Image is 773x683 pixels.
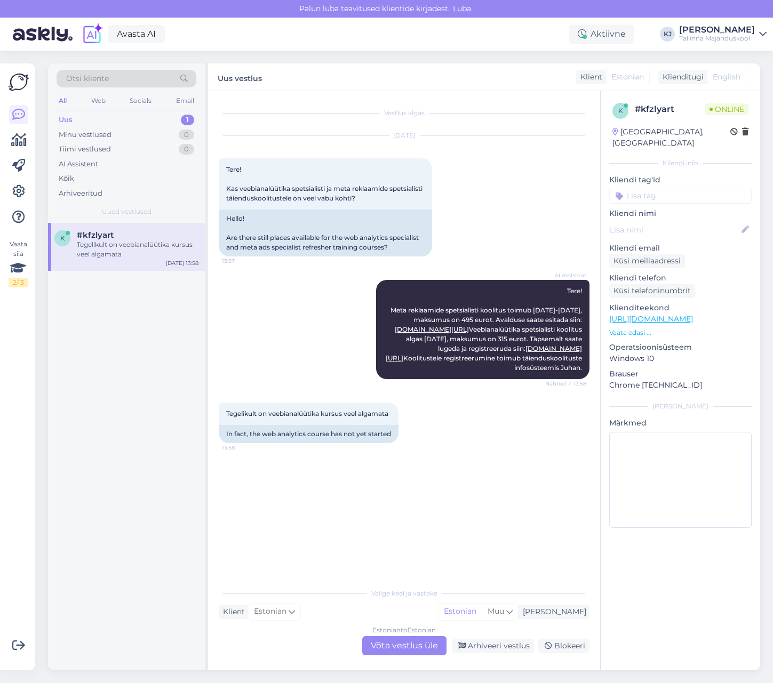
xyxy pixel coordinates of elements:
p: Windows 10 [609,353,752,364]
input: Lisa nimi [610,224,739,236]
div: Võta vestlus üle [362,636,447,655]
div: [DATE] [219,131,589,140]
p: Kliendi telefon [609,272,752,284]
span: 13:58 [222,444,262,452]
div: Tiimi vestlused [59,144,111,155]
div: # kfzlyart [635,103,705,116]
div: AI Assistent [59,159,98,170]
div: All [57,94,69,108]
div: Uus [59,115,73,125]
div: Klient [219,606,245,617]
div: Küsi meiliaadressi [609,254,685,268]
div: Minu vestlused [59,130,111,140]
div: [PERSON_NAME] [609,401,752,411]
span: Tere! Kas veebianalüütika spetsialisti ja meta reklaamide spetsialisti täienduskoolitustele on ve... [226,165,424,202]
label: Uus vestlus [218,70,262,84]
p: Kliendi nimi [609,208,752,219]
p: Klienditeekond [609,302,752,314]
span: Muu [488,606,504,616]
div: [GEOGRAPHIC_DATA], [GEOGRAPHIC_DATA] [612,126,730,149]
span: k [60,234,65,242]
span: Estonian [611,71,644,83]
div: [DATE] 13:58 [166,259,198,267]
a: [DOMAIN_NAME][URL] [395,325,469,333]
p: Chrome [TECHNICAL_ID] [609,380,752,391]
div: Valige keel ja vastake [219,589,589,598]
div: Web [89,94,108,108]
div: 1 [181,115,194,125]
p: Vaata edasi ... [609,328,752,338]
div: Klient [576,71,602,83]
img: explore-ai [81,23,103,45]
div: Hello! Are there still places available for the web analytics specialist and meta ads specialist ... [219,210,432,256]
div: Tegelikult on veebianalüütika kursus veel algamata [77,240,198,259]
div: Arhiveeri vestlus [452,639,534,653]
div: Vaata siia [9,239,28,287]
p: Kliendi tag'id [609,174,752,186]
div: Socials [127,94,154,108]
div: Klienditugi [658,71,704,83]
div: Kliendi info [609,158,752,168]
span: 13:57 [222,257,262,265]
span: Tere! Meta reklaamide spetsialisti koolitus toimub [DATE]-[DATE], maksumus on 495 eurot. Avalduse... [386,287,584,372]
span: Estonian [254,606,286,617]
p: Märkmed [609,417,752,429]
p: Operatsioonisüsteem [609,342,752,353]
span: Tegelikult on veebianalüütika kursus veel algamata [226,409,388,417]
div: Estonian [439,604,482,620]
div: Tallinna Majanduskool [679,34,755,43]
div: Blokeeri [538,639,589,653]
div: Email [174,94,196,108]
div: Kõik [59,173,74,184]
div: 0 [179,130,194,140]
div: [PERSON_NAME] [679,26,755,34]
img: Askly Logo [9,72,29,92]
p: Kliendi email [609,243,752,254]
span: k [618,107,623,115]
div: KJ [660,27,675,42]
a: [PERSON_NAME]Tallinna Majanduskool [679,26,767,43]
div: Arhiveeritud [59,188,102,199]
a: Avasta AI [108,25,165,43]
span: Online [705,103,748,115]
div: In fact, the web analytics course has not yet started [219,425,399,443]
p: Brauser [609,368,752,380]
a: [URL][DOMAIN_NAME] [609,314,693,324]
input: Lisa tag [609,188,752,204]
div: 2 / 3 [9,278,28,287]
div: Vestlus algas [219,108,589,118]
span: Luba [450,4,474,13]
div: [PERSON_NAME] [519,606,586,617]
div: Küsi telefoninumbrit [609,284,695,298]
div: 0 [179,144,194,155]
span: Uued vestlused [102,207,152,216]
span: #kfzlyart [77,230,114,240]
span: AI Assistent [546,271,586,279]
span: Otsi kliente [66,73,109,84]
div: Aktiivne [569,25,634,44]
div: Estonian to Estonian [372,625,436,635]
span: Nähtud ✓ 13:58 [545,380,586,388]
span: English [713,71,740,83]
